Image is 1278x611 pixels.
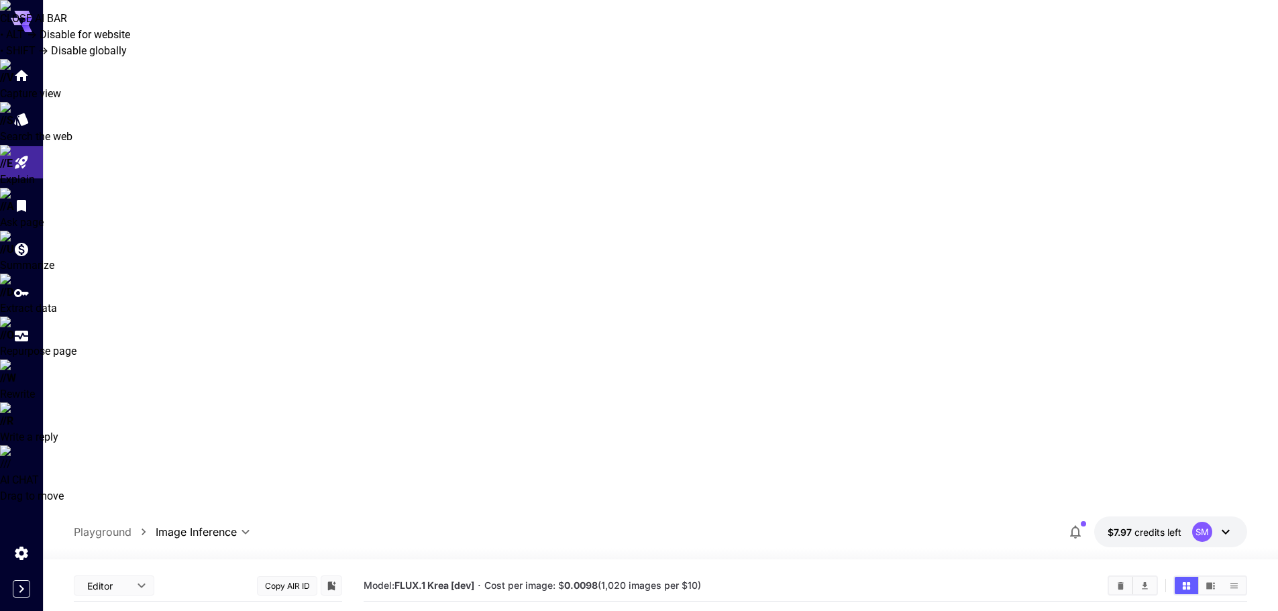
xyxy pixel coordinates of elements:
[394,579,474,591] b: FLUX.1 Krea [dev]
[484,579,701,591] span: Cost per image: $ (1,020 images per $10)
[1108,526,1134,538] span: $7.97
[325,577,337,594] button: Add to library
[364,579,474,591] span: Model:
[156,524,237,540] span: Image Inference
[74,524,156,540] nav: breadcrumb
[13,545,30,561] div: Settings
[1175,577,1198,594] button: Show images in grid view
[1094,516,1247,547] button: $7.96984SM
[74,524,131,540] a: Playground
[478,577,481,594] p: ·
[1222,577,1246,594] button: Show images in list view
[564,579,598,591] b: 0.0098
[1108,575,1158,596] div: Clear ImagesDownload All
[87,579,129,593] span: Editor
[1134,526,1181,538] span: credits left
[1133,577,1157,594] button: Download All
[257,576,317,596] button: Copy AIR ID
[1173,575,1247,596] div: Show images in grid viewShow images in video viewShow images in list view
[1108,525,1181,539] div: $7.96984
[13,580,30,598] button: Expand sidebar
[1109,577,1132,594] button: Clear Images
[1199,577,1222,594] button: Show images in video view
[1192,522,1212,542] div: SM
